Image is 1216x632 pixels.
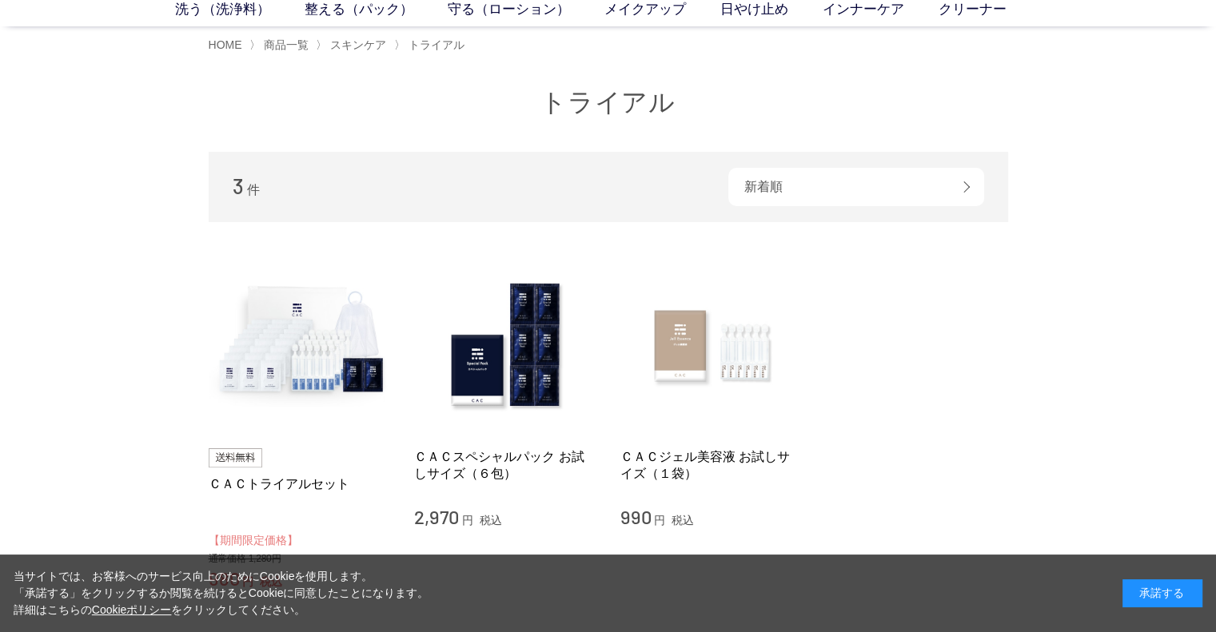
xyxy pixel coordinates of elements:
img: ＣＡＣトライアルセット [209,254,391,436]
a: ＣＡＣスペシャルパック お試しサイズ（６包） [414,448,596,483]
span: 2,970 [414,505,459,528]
span: トライアル [409,38,464,51]
a: スキンケア [327,38,386,51]
div: 新着順 [728,168,984,206]
div: 【期間限定価格】 [209,531,391,550]
a: トライアル [405,38,464,51]
a: 商品一覧 [261,38,309,51]
span: 円 [462,514,473,527]
h1: トライアル [209,85,1008,120]
span: 3 [233,173,244,198]
a: HOME [209,38,242,51]
div: 通常価格 1,280円 [209,553,391,566]
span: 990 [620,505,652,528]
a: ＣＡＣジェル美容液 お試しサイズ（１袋） [620,448,803,483]
a: ＣＡＣトライアルセット [209,475,391,492]
li: 〉 [394,38,468,53]
a: Cookieポリシー [92,603,172,616]
span: 税込 [480,514,502,527]
li: 〉 [316,38,390,53]
img: ＣＡＣスペシャルパック お試しサイズ（６包） [414,254,596,436]
span: スキンケア [330,38,386,51]
img: ＣＡＣジェル美容液 お試しサイズ（１袋） [620,254,803,436]
span: 円 [654,514,665,527]
li: 〉 [249,38,313,53]
span: 税込 [672,514,694,527]
div: 承諾する [1122,579,1202,607]
span: 商品一覧 [264,38,309,51]
img: 送料無料 [209,448,263,467]
div: 当サイトでは、お客様へのサービス向上のためにCookieを使用します。 「承諾する」をクリックするか閲覧を続けるとCookieに同意したことになります。 詳細はこちらの をクリックしてください。 [14,568,429,618]
span: 件 [247,183,260,197]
